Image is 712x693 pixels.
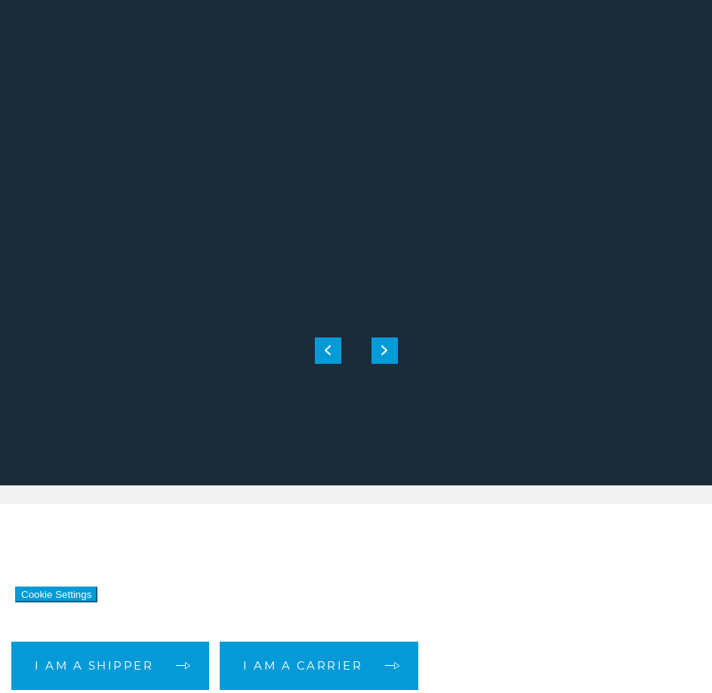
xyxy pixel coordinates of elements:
a: I am a shipper arrow arrow [11,642,209,690]
a: I am a carrier arrow arrow [220,642,418,690]
span: I am a shipper [35,660,153,671]
img: next slide [381,346,387,356]
button: Cookie Settings [15,587,97,602]
img: previous slide [325,346,331,356]
span: I am a carrier [243,660,362,671]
